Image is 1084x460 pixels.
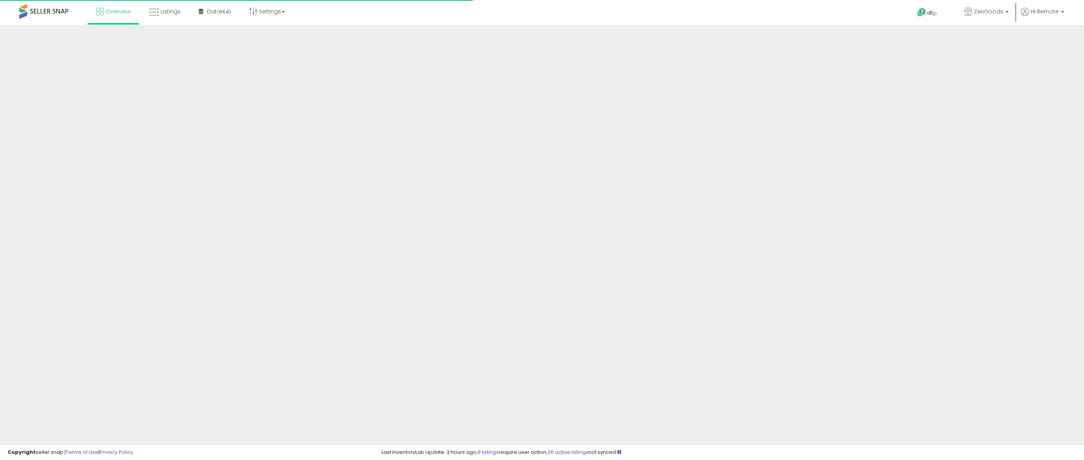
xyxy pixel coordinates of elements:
span: Hi Remote [1031,8,1059,15]
a: Hi Remote [1021,8,1064,25]
i: Get Help [917,8,926,17]
span: DataHub [207,8,231,15]
span: Help [926,10,937,17]
span: Listings [161,8,181,15]
span: Overview [106,8,131,15]
span: ZenGoods [974,8,1003,15]
a: Help [911,2,952,25]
